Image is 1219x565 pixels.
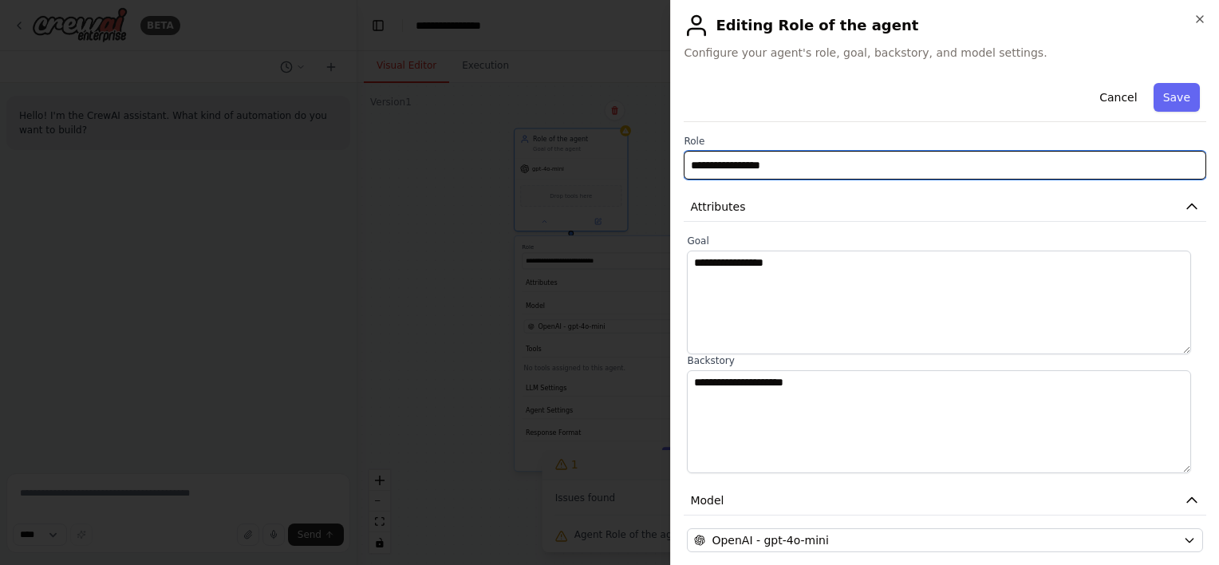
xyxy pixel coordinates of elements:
button: Save [1154,83,1200,112]
label: Role [684,135,1206,148]
span: Configure your agent's role, goal, backstory, and model settings. [684,45,1206,61]
h2: Editing Role of the agent [684,13,1206,38]
button: Model [684,486,1206,516]
button: Attributes [684,192,1206,222]
span: Model [690,492,724,508]
label: Goal [687,235,1203,247]
label: Backstory [687,354,1203,367]
span: OpenAI - gpt-4o-mini [712,532,828,548]
button: OpenAI - gpt-4o-mini [687,528,1203,552]
button: Cancel [1090,83,1146,112]
span: Attributes [690,199,745,215]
